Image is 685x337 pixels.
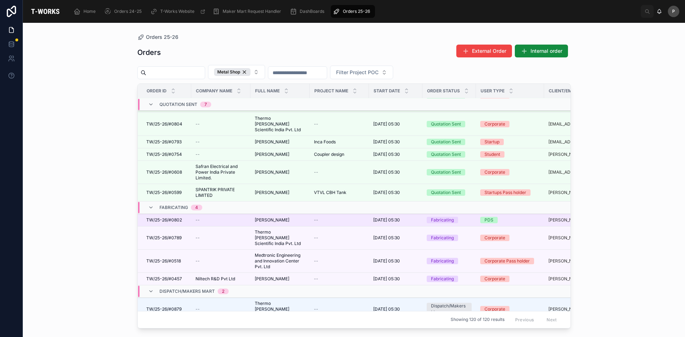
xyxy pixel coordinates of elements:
span: TW/25-26/#0802 [146,217,182,223]
span: User Type [481,88,504,94]
a: [PERSON_NAME][EMAIL_ADDRESS][PERSON_NAME][DOMAIN_NAME] [548,306,612,312]
span: T-Works Website [160,9,194,14]
button: External Order [456,45,512,57]
a: Corporate [480,121,540,127]
span: [PERSON_NAME] [255,169,289,175]
a: [PERSON_NAME][EMAIL_ADDRESS][DOMAIN_NAME] [548,276,612,282]
span: -- [196,217,200,223]
a: [DATE] 05:30 [373,139,418,145]
div: Corporate [484,169,505,175]
div: scrollable content [68,4,641,19]
a: Orders 25-26 [331,5,375,18]
a: [PERSON_NAME] [255,152,305,157]
a: TW/25-26/#0457 [146,276,187,282]
span: Safran Electrical and Power India Private Limited. [196,164,246,181]
button: Select Button [208,65,265,79]
div: Corporate [484,235,505,241]
span: -- [196,152,200,157]
span: -- [196,306,200,312]
a: Corporate [480,306,540,312]
a: [DATE] 05:30 [373,276,418,282]
a: TW/25-26/#0802 [146,217,187,223]
a: [DATE] 05:30 [373,258,418,264]
a: -- [314,235,365,241]
a: Corporate [480,169,540,175]
a: [PERSON_NAME][EMAIL_ADDRESS][DOMAIN_NAME] [548,217,612,223]
a: SPANTRIK PRIVATE LIMITED [196,187,246,198]
span: -- [196,258,200,264]
span: [DATE] 05:30 [373,306,400,312]
div: Corporate [484,121,505,127]
div: Fabricating [431,276,454,282]
span: Medtronic Engineering and Innovation Center Pvt. Ltd [255,252,305,270]
span: Start Date [374,88,400,94]
h1: Orders [137,47,161,57]
span: [DATE] 05:30 [373,276,400,282]
a: -- [196,306,246,312]
span: TW/25-26/#0754 [146,152,182,157]
span: [DATE] 05:30 [373,152,400,157]
a: [PERSON_NAME][EMAIL_ADDRESS][PERSON_NAME][DOMAIN_NAME] [548,235,612,241]
a: -- [314,306,365,312]
span: Dispatch/Makers Mart [159,289,215,294]
a: Quotation Sent [427,151,472,158]
span: -- [196,139,200,145]
a: [EMAIL_ADDRESS][PERSON_NAME][DOMAIN_NAME] [548,169,612,175]
span: -- [196,121,200,127]
a: -- [314,258,365,264]
a: [PERSON_NAME][EMAIL_ADDRESS][PERSON_NAME][DOMAIN_NAME] [548,152,612,157]
a: -- [196,152,246,157]
a: -- [196,235,246,241]
div: Startup [484,139,499,145]
span: -- [314,121,318,127]
div: Corporate Pass holder [484,258,530,264]
a: -- [196,139,246,145]
span: Client/Employee Email [549,88,603,94]
a: Corporate [480,235,540,241]
a: -- [314,276,365,282]
span: TW/25-26/#0879 [146,306,182,312]
span: [DATE] 05:30 [373,217,400,223]
a: DashBoards [288,5,329,18]
a: Fabricating [427,276,472,282]
div: Corporate [484,306,505,312]
span: Project Name [314,88,348,94]
a: Startups Pass holder [480,189,540,196]
a: Thermo [PERSON_NAME] Scientific India Pvt. Ltd [255,229,305,246]
a: Orders 24-25 [102,5,147,18]
span: Niltech R&D Pvt Ltd [196,276,235,282]
img: App logo [29,6,62,17]
span: Fabricating [159,205,188,210]
span: Orders 25-26 [146,34,178,41]
span: [PERSON_NAME] [255,217,289,223]
a: [DATE] 05:30 [373,217,418,223]
span: P [672,9,675,14]
a: Coupler design [314,152,365,157]
div: Quotation Sent [431,169,461,175]
button: Select Button [330,66,393,79]
div: Metal Shop [214,68,250,76]
a: Maker Mart Request Handler [210,5,286,18]
div: 2 [222,289,224,294]
a: Corporate [480,276,540,282]
span: Home [83,9,96,14]
span: TW/25-26/#0457 [146,276,182,282]
span: TW/25-26/#0793 [146,139,182,145]
a: Quotation Sent [427,169,472,175]
span: [DATE] 05:30 [373,235,400,241]
div: Corporate [484,276,505,282]
span: Order Status [427,88,460,94]
a: Thermo [PERSON_NAME] Scientific India Pvt. Ltd [255,116,305,133]
div: Quotation Sent [431,121,461,127]
a: [PERSON_NAME] [255,139,305,145]
a: TW/25-26/#0518 [146,258,187,264]
a: [DATE] 05:30 [373,306,418,312]
a: [PERSON_NAME] [255,276,305,282]
a: TW/25-26/#0879 [146,306,187,312]
a: Corporate Pass holder [480,258,540,264]
span: -- [314,169,318,175]
span: Filter Project POC [336,69,379,76]
span: [PERSON_NAME] [255,139,289,145]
